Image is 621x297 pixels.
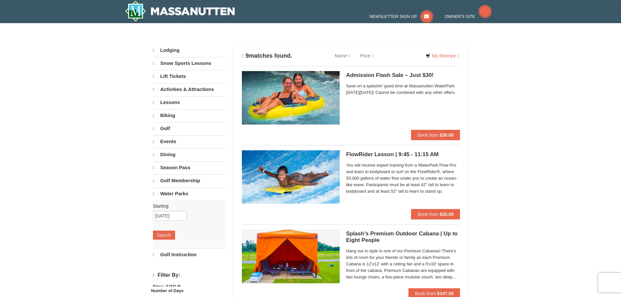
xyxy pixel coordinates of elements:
a: Name [330,49,355,62]
span: You will receive expert training from a WaterPark Flow Pro and learn to bodyboard or surf on the ... [346,162,460,195]
span: Book from [418,132,438,138]
a: Biking [153,109,226,122]
h5: Admission Flash Sale – Just $30! [346,72,460,79]
h4: Filter By: [153,272,226,278]
strong: Number of Days [151,288,184,293]
a: Owner's Site [445,14,492,19]
a: Golf [153,122,226,135]
button: Book from $30.00 [411,130,460,140]
img: Massanutten Resort Logo [125,1,235,22]
a: Lessons [153,96,226,109]
span: Book from [418,212,438,217]
h5: Splash’s Premium Outdoor Cabana | Up to Eight People [346,230,460,244]
span: Book from [415,291,436,296]
img: 6619917-1540-abbb9b77.jpg [242,230,340,283]
strong: $147.50 [437,291,454,296]
button: Book from $35.00 [411,209,460,219]
a: Golf Membership [153,174,226,187]
a: Activities & Attractions [153,83,226,96]
strong: $30.00 [440,132,454,138]
span: Owner's Site [445,14,475,19]
a: Season Pass [153,161,226,174]
a: Water Parks [153,187,226,200]
img: 6619917-1618-f229f8f2.jpg [242,71,340,125]
span: Save on a splashin' good time at Massanutten WaterPark [DATE][DATE]! Cannot be combined with any ... [346,83,460,96]
label: Starting [153,203,221,209]
img: 6619917-216-363963c7.jpg [242,150,340,204]
a: Massanutten Resort [125,1,235,22]
button: Search [153,230,175,240]
strong: Price: (USD $) [153,284,181,289]
span: Hang out in style in one of our Premium Cabanas! There’s lots of room for your friends or family ... [346,248,460,280]
a: Lodging [153,44,226,56]
a: My Itinerary [421,51,463,61]
a: Golf Instruction [153,248,226,261]
a: Events [153,135,226,148]
a: Newsletter Sign Up [369,14,433,19]
a: Price [355,49,378,62]
a: Snow Sports Lessons [153,57,226,69]
h5: FlowRider Lesson | 9:45 - 11:15 AM [346,151,460,158]
span: Newsletter Sign Up [369,14,417,19]
a: Dining [153,148,226,161]
a: Lift Tickets [153,70,226,82]
strong: $35.00 [440,212,454,217]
